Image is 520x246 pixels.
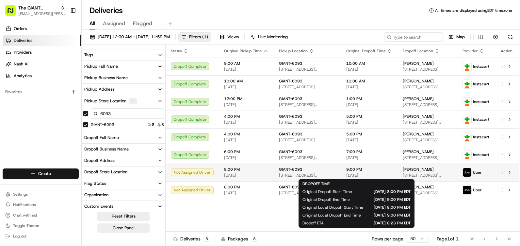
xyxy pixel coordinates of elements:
[346,96,392,101] span: 1:00 PM
[133,20,152,27] span: Flagged
[346,48,386,54] span: Original Dropoff Time
[84,52,93,58] div: Tags
[3,200,79,209] button: Notifications
[82,178,165,189] button: Flag Status
[97,223,150,233] button: Close Panel
[463,97,471,106] img: profile_instacart_ahold_partner.png
[13,95,50,101] span: Knowledge Base
[403,120,452,125] span: [STREET_ADDRESS][PERSON_NAME]
[346,84,392,90] span: [DATE]
[279,114,302,119] span: GIANT-6093
[98,34,170,40] span: [DATE] 12:00 AM - [DATE] 11:59 PM
[224,155,268,160] span: [DATE]
[463,80,471,88] img: profile_instacart_ahold_partner.png
[403,132,434,137] span: [PERSON_NAME]
[224,167,268,172] span: 8:00 PM
[14,26,27,32] span: Orders
[346,149,392,154] span: 7:00 PM
[473,117,489,122] span: Instacart
[463,62,471,71] img: profile_instacart_ahold_partner.png
[279,61,302,66] span: GIANT-6093
[403,67,452,72] span: [STREET_ADDRESS]
[346,173,392,178] span: [DATE]
[224,67,268,72] span: [DATE]
[224,173,268,178] span: [DATE]
[65,111,79,116] span: Pylon
[224,137,268,143] span: [DATE]
[279,190,336,196] span: [STREET_ADDRESS][DEMOGRAPHIC_DATA]
[435,8,512,13] span: All times are displayed using EDT timezone
[14,73,32,79] span: Analytics
[463,150,471,159] img: profile_instacart_ahold_partner.png
[346,137,392,143] span: [DATE]
[14,49,32,55] span: Providers
[3,190,79,199] button: Settings
[82,84,165,95] button: Pickup Address
[500,48,513,54] div: Action
[463,168,471,177] img: profile_uber_ahold_partner.png
[224,190,268,196] span: [DATE]
[4,92,53,104] a: 📗Knowledge Base
[55,96,60,101] div: 💻
[3,71,81,81] a: Analytics
[22,62,107,69] div: Start new chat
[62,95,105,101] span: API Documentation
[202,34,208,40] span: ( 1 )
[3,211,79,220] button: Chat with us!
[473,170,482,175] span: Uber
[302,197,350,202] span: Original Dropoff End Time
[84,192,108,198] div: Organization
[258,34,288,40] span: Live Monitoring
[346,132,392,137] span: 5:00 PM
[403,96,434,101] span: [PERSON_NAME]
[251,236,258,242] div: 8
[473,152,489,157] span: Instacart
[346,155,392,160] span: [DATE]
[91,108,164,119] input: Pickup Store Location
[13,202,36,207] span: Notifications
[372,236,403,242] p: Rows per page
[53,92,107,104] a: 💻API Documentation
[302,220,324,226] span: Dropoff ETA
[374,205,411,210] span: [DATE] 8:00 PM EDT
[334,220,411,226] span: [DATE] 8:23 PM EDT
[224,79,268,84] span: 10:00 AM
[346,61,392,66] span: 10:00 AM
[437,236,459,242] div: Page 1 of 1
[302,181,330,186] span: DROPOFF TIME
[279,149,302,154] span: GIANT-6093
[84,203,113,209] div: Custom Events
[82,189,165,201] button: Organization
[18,11,65,16] button: [EMAIL_ADDRESS][PERSON_NAME][DOMAIN_NAME]
[84,158,115,164] div: Dropoff Address
[84,75,128,81] div: Pickup Business Name
[279,48,308,54] span: Pickup Location
[403,167,434,172] span: [PERSON_NAME]
[346,79,392,84] span: 11:00 AM
[302,213,361,218] span: Original Local Dropoff End Time
[456,34,465,40] span: Map
[224,102,268,107] span: [DATE]
[279,102,336,107] span: [STREET_ADDRESS][DEMOGRAPHIC_DATA]
[84,181,106,186] div: Flag Status
[403,79,434,84] span: [PERSON_NAME]
[473,134,489,140] span: Instacart
[224,132,268,137] span: 4:00 PM
[224,96,268,101] span: 12:00 PM
[346,67,392,72] span: [DATE]
[279,67,336,72] span: [STREET_ADDRESS][DEMOGRAPHIC_DATA]
[403,137,452,143] span: [STREET_ADDRESS]
[473,64,489,69] span: Instacart
[3,59,81,69] a: Nash AI
[279,132,302,137] span: GIANT-6093
[446,32,468,42] button: Map
[473,187,482,193] span: Uber
[346,167,392,172] span: 9:00 PM
[463,115,471,124] img: profile_instacart_ahold_partner.png
[84,98,137,104] div: Pickup Store Location
[279,84,336,90] span: [STREET_ADDRESS][DEMOGRAPHIC_DATA]
[224,120,268,125] span: [DATE]
[82,201,165,212] button: Custom Events
[3,87,79,97] div: Favorites
[203,236,210,242] div: 8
